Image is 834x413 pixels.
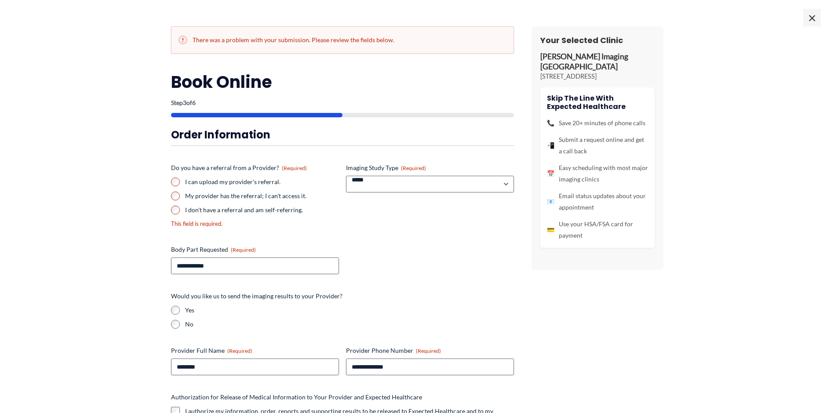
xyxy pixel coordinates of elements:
p: [STREET_ADDRESS] [540,72,655,81]
h3: Order Information [171,128,514,141]
span: 6 [192,99,196,106]
legend: Authorization for Release of Medical Information to Your Provider and Expected Healthcare [171,393,422,402]
span: 📞 [547,117,554,129]
label: I don't have a referral and am self-referring. [185,206,339,214]
label: No [185,320,514,329]
label: Provider Phone Number [346,346,514,355]
span: 3 [183,99,186,106]
li: Email status updates about your appointment [547,190,648,213]
h2: Book Online [171,71,514,93]
span: (Required) [282,165,307,171]
h4: Skip the line with Expected Healthcare [547,94,648,111]
span: (Required) [231,246,256,253]
span: 📅 [547,168,554,179]
div: This field is required. [171,220,339,228]
label: Provider Full Name [171,346,339,355]
span: 📲 [547,140,554,151]
p: [PERSON_NAME] Imaging [GEOGRAPHIC_DATA] [540,52,655,72]
h2: There was a problem with your submission. Please review the fields below. [178,36,506,44]
li: Submit a request online and get a call back [547,134,648,157]
span: (Required) [416,348,441,354]
li: Save 20+ minutes of phone calls [547,117,648,129]
label: Yes [185,306,514,315]
span: 📧 [547,196,554,207]
label: Imaging Study Type [346,163,514,172]
span: (Required) [227,348,252,354]
label: Body Part Requested [171,245,339,254]
span: × [803,9,821,26]
legend: Would you like us to send the imaging results to your Provider? [171,292,342,301]
span: (Required) [401,165,426,171]
label: I can upload my provider's referral. [185,178,339,186]
li: Use your HSA/FSA card for payment [547,218,648,241]
label: My provider has the referral; I can't access it. [185,192,339,200]
p: Step of [171,100,514,106]
span: 💳 [547,224,554,235]
h3: Your Selected Clinic [540,35,655,45]
legend: Do you have a referral from a Provider? [171,163,307,172]
li: Easy scheduling with most major imaging clinics [547,162,648,185]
